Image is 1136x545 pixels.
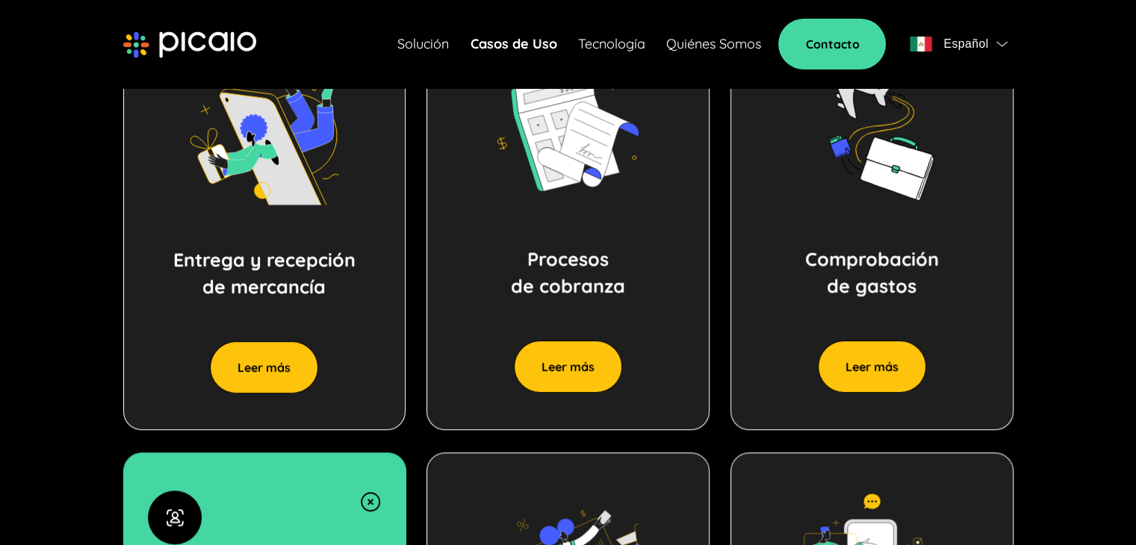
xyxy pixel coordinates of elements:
[494,57,643,205] img: image
[210,341,318,393] button: Leer más
[514,340,622,393] button: Leer más
[173,246,356,300] p: Entrega y recepción de mercancía
[943,34,988,54] span: Español
[511,246,625,299] p: Procesos de cobranza
[190,56,339,205] img: image
[470,34,556,54] a: Casos de Uso
[359,490,381,513] img: close-icon
[577,34,645,54] a: Tecnología
[123,31,256,58] img: picaio-logo
[805,246,939,299] p: Comprobación de gastos
[904,29,1013,59] button: flagEspañolflag
[818,340,926,393] button: Leer más
[397,34,449,54] a: Solución
[778,19,886,69] a: Contacto
[910,37,932,52] img: flag
[665,34,760,54] a: Quiénes Somos
[148,490,202,544] img: card-icon
[996,41,1008,47] img: flag
[797,57,946,205] img: image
